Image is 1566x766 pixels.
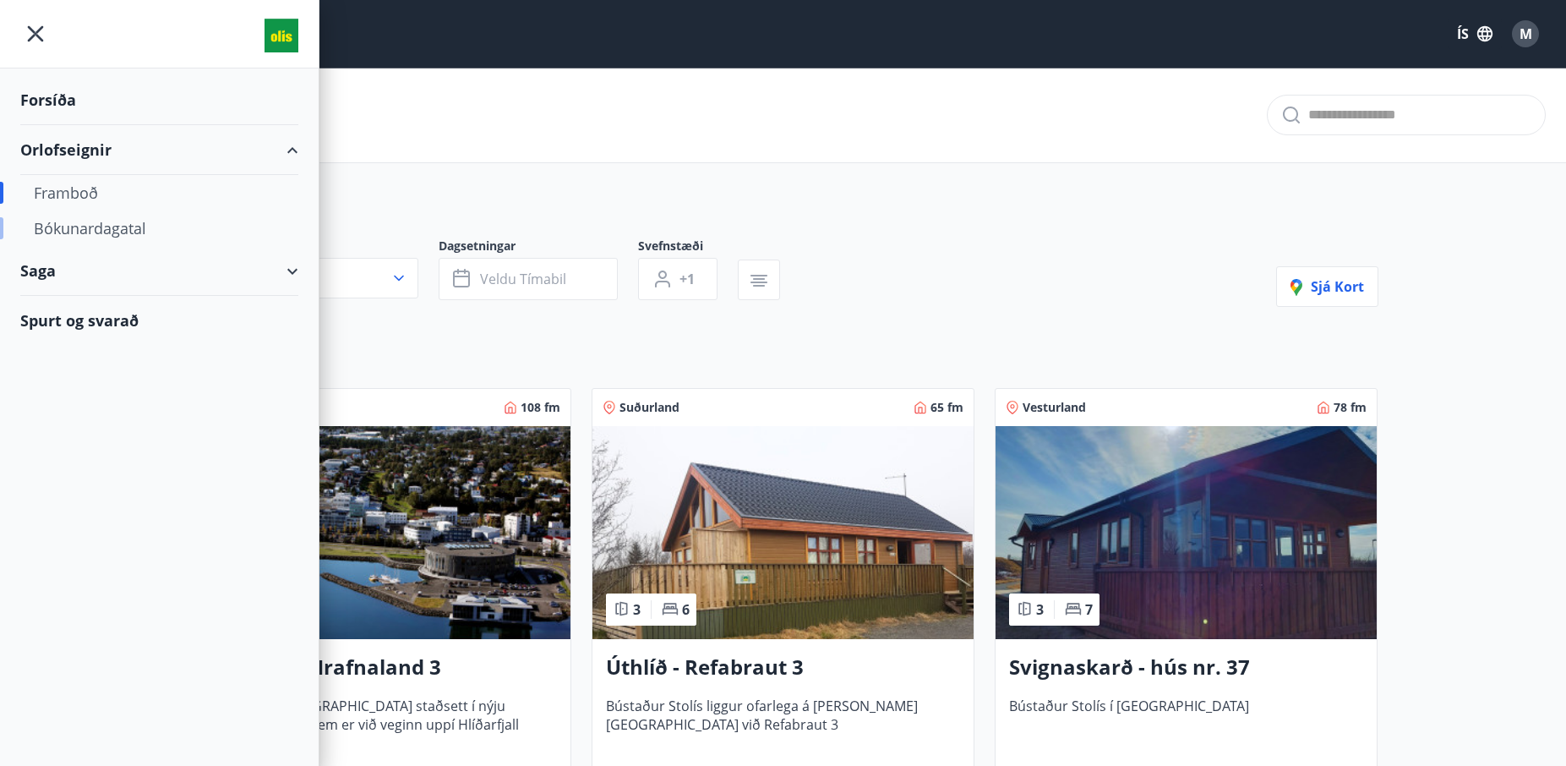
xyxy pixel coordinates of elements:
button: ÍS [1448,19,1502,49]
span: Bústaður Stolís í [GEOGRAPHIC_DATA] [1009,697,1363,752]
h3: Úthlíð - Refabraut 3 [606,653,960,683]
span: 3 [633,600,641,619]
div: Saga [20,246,298,296]
div: Framboð [34,175,285,211]
button: +1 [638,258,718,300]
span: 78 fm [1334,399,1367,416]
img: Paella dish [189,426,570,639]
div: Orlofseignir [20,125,298,175]
button: M [1505,14,1546,54]
div: Bókunardagatal [34,211,285,246]
span: Bústaður Stolís liggur ofarlega á [PERSON_NAME] [GEOGRAPHIC_DATA] við Refabraut 3 [606,697,960,752]
button: Sjá kort [1276,266,1378,307]
h3: Akureyri - Hrafnaland 3 [203,653,557,683]
span: +1 [679,270,695,288]
span: Svefnstæði [638,238,738,258]
span: 65 fm [930,399,963,416]
span: 108 fm [521,399,560,416]
span: Dagsetningar [439,238,638,258]
span: 6 [682,600,690,619]
h3: Svignaskarð - hús nr. 37 [1009,653,1363,683]
div: Spurt og svarað [20,296,298,345]
span: Sjá kort [1290,277,1364,296]
img: Paella dish [996,426,1377,639]
span: Vesturland [1023,399,1086,416]
span: 3 [1036,600,1044,619]
div: Forsíða [20,75,298,125]
span: M [1520,25,1532,43]
span: 7 [1085,600,1093,619]
button: menu [20,19,51,49]
span: Suðurland [619,399,679,416]
span: Orlofshús á [GEOGRAPHIC_DATA] staðsett í nýju orlofshúsahverfi sem er við veginn uppí Hlíðarfjall [203,697,557,752]
span: Veldu tímabil [480,270,566,288]
img: Paella dish [592,426,974,639]
button: Veldu tímabil [439,258,618,300]
img: union_logo [265,19,298,52]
